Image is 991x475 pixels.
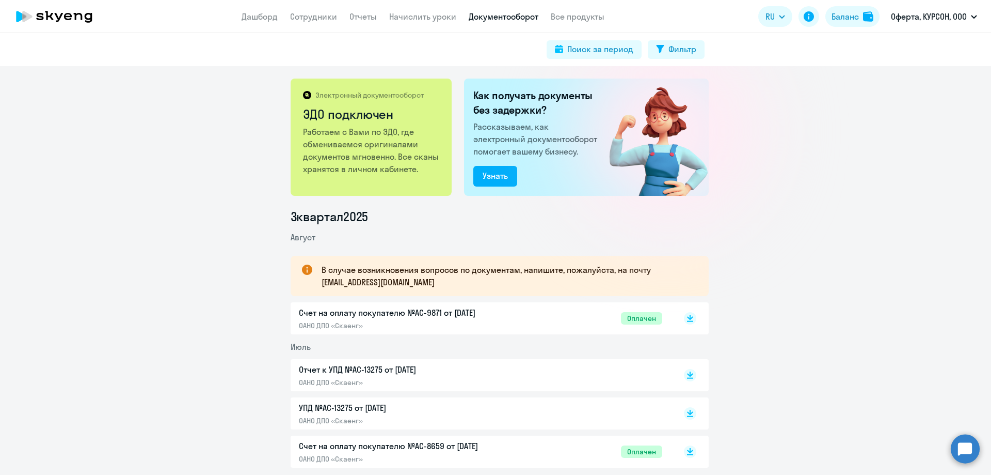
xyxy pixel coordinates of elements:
[593,79,709,196] img: connected
[547,40,642,59] button: Поиск за период
[473,166,517,187] button: Узнать
[621,446,662,458] span: Оплачен
[299,440,662,464] a: Счет на оплату покупателю №AC-8659 от [DATE]ОАНО ДПО «Скаенг»Оплачен
[621,312,662,325] span: Оплачен
[765,10,775,23] span: RU
[303,106,441,122] h2: ЭДО подключен
[825,6,880,27] button: Балансbalance
[291,208,709,225] li: 3 квартал 2025
[648,40,705,59] button: Фильтр
[315,90,424,100] p: Электронный документооборот
[473,88,601,117] h2: Как получать документы без задержки?
[299,307,662,330] a: Счет на оплату покупателю №AC-9871 от [DATE]ОАНО ДПО «Скаенг»Оплачен
[291,232,315,242] span: Август
[389,11,456,22] a: Начислить уроки
[758,6,792,27] button: RU
[299,307,516,319] p: Счет на оплату покупателю №AC-9871 от [DATE]
[349,11,377,22] a: Отчеты
[299,402,516,414] p: УПД №AC-13275 от [DATE]
[303,126,441,175] p: Работаем с Вами по ЭДО, где обмениваемся оригиналами документов мгновенно. Все сканы хранятся в л...
[668,43,696,55] div: Фильтр
[299,416,516,425] p: ОАНО ДПО «Скаенг»
[886,4,982,29] button: Оферта, КУРСОН, ООО
[299,363,662,387] a: Отчет к УПД №AC-13275 от [DATE]ОАНО ДПО «Скаенг»
[299,402,662,425] a: УПД №AC-13275 от [DATE]ОАНО ДПО «Скаенг»
[322,264,690,288] p: В случае возникновения вопросов по документам, напишите, пожалуйста, на почту [EMAIL_ADDRESS][DOM...
[299,440,516,452] p: Счет на оплату покупателю №AC-8659 от [DATE]
[469,11,538,22] a: Документооборот
[299,321,516,330] p: ОАНО ДПО «Скаенг»
[290,11,337,22] a: Сотрудники
[483,170,508,182] div: Узнать
[863,11,873,22] img: balance
[299,454,516,464] p: ОАНО ДПО «Скаенг»
[242,11,278,22] a: Дашборд
[299,363,516,376] p: Отчет к УПД №AC-13275 от [DATE]
[291,342,311,352] span: Июль
[299,378,516,387] p: ОАНО ДПО «Скаенг»
[551,11,604,22] a: Все продукты
[891,10,967,23] p: Оферта, КУРСОН, ООО
[567,43,633,55] div: Поиск за период
[832,10,859,23] div: Баланс
[473,120,601,158] p: Рассказываем, как электронный документооборот помогает вашему бизнесу.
